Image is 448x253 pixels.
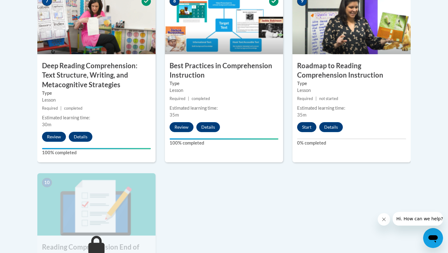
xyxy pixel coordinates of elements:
[42,97,151,103] div: Lesson
[42,148,151,149] div: Your progress
[42,149,151,156] label: 100% completed
[393,212,443,226] iframe: Message from company
[64,106,82,111] span: completed
[42,122,51,127] span: 30m
[170,80,278,87] label: Type
[297,122,316,132] button: Start
[423,228,443,248] iframe: Button to launch messaging window
[297,96,313,101] span: Required
[297,140,406,146] label: 0% completed
[297,87,406,94] div: Lesson
[37,61,156,90] h3: Deep Reading Comprehension: Text Structure, Writing, and Metacognitive Strategies
[165,61,283,80] h3: Best Practices in Comprehension Instruction
[42,90,151,97] label: Type
[42,132,66,142] button: Review
[378,213,390,226] iframe: Close message
[42,106,58,111] span: Required
[42,114,151,121] div: Estimated learning time:
[170,122,194,132] button: Review
[315,96,317,101] span: |
[42,178,52,187] span: 10
[170,105,278,112] div: Estimated learning time:
[188,96,189,101] span: |
[170,140,278,146] label: 100% completed
[292,61,411,80] h3: Roadmap to Reading Comprehension Instruction
[192,96,210,101] span: completed
[60,106,62,111] span: |
[297,80,406,87] label: Type
[170,138,278,140] div: Your progress
[297,112,306,117] span: 35m
[37,173,156,236] img: Course Image
[170,87,278,94] div: Lesson
[170,112,179,117] span: 35m
[319,122,343,132] button: Details
[170,96,185,101] span: Required
[297,105,406,112] div: Estimated learning time:
[319,96,338,101] span: not started
[69,132,92,142] button: Details
[196,122,220,132] button: Details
